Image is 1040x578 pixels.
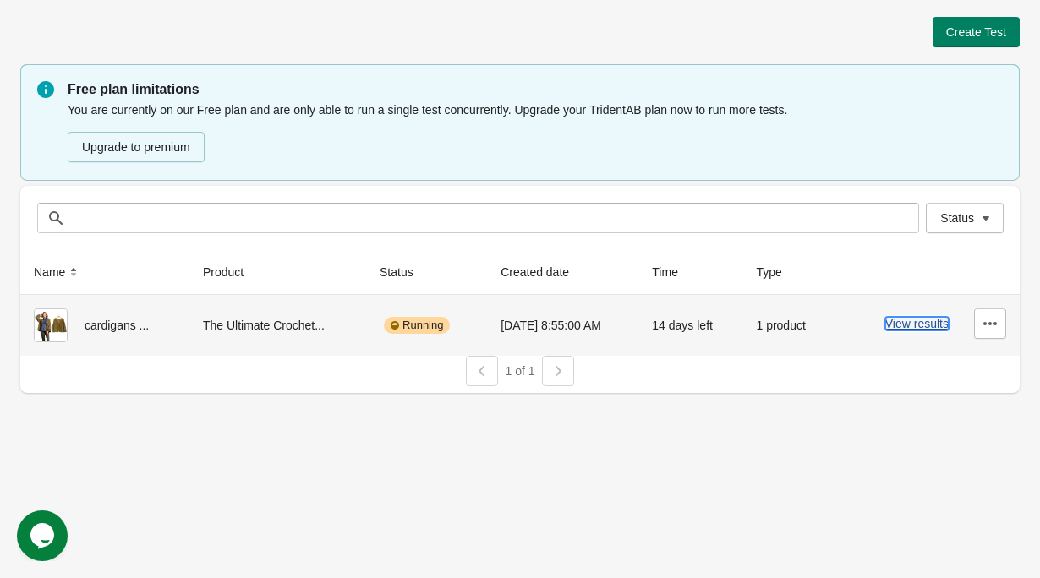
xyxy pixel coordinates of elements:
div: [DATE] 8:55:00 AM [501,308,625,342]
button: Status [926,203,1004,233]
div: 14 days left [652,308,729,342]
button: Product [196,257,267,287]
button: Created date [494,257,593,287]
button: Time [645,257,702,287]
div: Running [384,317,450,334]
div: cardigans ... [34,308,176,342]
span: Status [940,211,974,225]
button: View results [885,317,949,330]
div: The Ultimate Crochet... [203,308,353,342]
button: Type [749,257,805,287]
button: Create Test [933,17,1020,47]
button: Name [27,257,89,287]
button: Upgrade to premium [68,132,205,162]
iframe: chat widget [17,510,71,561]
span: Create Test [946,25,1006,39]
span: 1 of 1 [505,364,534,378]
p: Free plan limitations [68,79,1003,100]
button: Status [373,257,437,287]
div: You are currently on our Free plan and are only able to run a single test concurrently. Upgrade y... [68,100,1003,164]
div: 1 product [756,308,819,342]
